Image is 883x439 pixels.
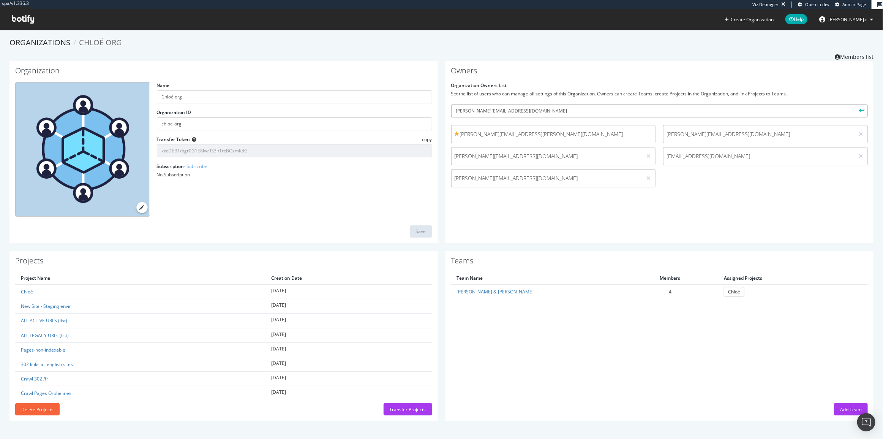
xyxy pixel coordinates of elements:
[622,284,719,299] td: 4
[451,257,868,268] h1: Teams
[805,2,829,7] span: Open in dev
[835,51,874,61] a: Members list
[384,403,432,415] button: Transfer Projects
[21,303,71,309] a: New Site - Staging envir
[718,272,868,284] th: Assigned Projects
[455,130,652,138] span: [PERSON_NAME][EMAIL_ADDRESS][PERSON_NAME][DOMAIN_NAME]
[21,288,33,295] a: Chloé
[15,272,265,284] th: Project Name
[15,403,60,415] button: Delete Projects
[157,171,432,178] div: No Subscription
[828,16,867,23] span: arthur.r
[451,272,622,284] th: Team Name
[834,406,868,413] a: Add Team
[184,163,208,170] a: - Subscribe
[15,406,60,413] a: Delete Projects
[157,82,170,89] label: Name
[835,2,866,8] a: Admin Page
[265,386,432,401] td: [DATE]
[21,317,67,324] a: ALL ACTIVE URLS (list)
[667,130,851,138] span: [PERSON_NAME][EMAIL_ADDRESS][DOMAIN_NAME]
[21,376,48,382] a: Crawl 302 /fr
[451,82,507,89] label: Organization Owners List
[410,225,432,238] button: Save
[842,2,866,7] span: Admin Page
[265,342,432,357] td: [DATE]
[451,105,868,117] input: User email
[9,37,70,48] a: Organizations
[622,272,719,284] th: Members
[390,406,426,413] div: Transfer Projects
[724,287,744,296] a: Chloé
[15,257,432,268] h1: Projects
[265,314,432,328] td: [DATE]
[265,284,432,299] td: [DATE]
[157,136,190,143] label: Transfer Token
[813,13,879,25] button: [PERSON_NAME].r
[265,372,432,386] td: [DATE]
[667,152,851,160] span: [EMAIL_ADDRESS][DOMAIN_NAME]
[9,37,874,48] ol: breadcrumbs
[455,152,639,160] span: [PERSON_NAME][EMAIL_ADDRESS][DOMAIN_NAME]
[265,328,432,342] td: [DATE]
[840,406,862,413] div: Add Team
[21,361,73,368] a: 302 links all english sites
[422,136,432,143] span: copy
[834,403,868,415] button: Add Team
[384,406,432,413] a: Transfer Projects
[451,90,868,97] div: Set the list of users who can manage all settings of this Organization. Owners can create Teams, ...
[157,163,208,170] label: Subscription
[157,90,432,103] input: name
[455,174,639,182] span: [PERSON_NAME][EMAIL_ADDRESS][DOMAIN_NAME]
[21,332,69,339] a: ALL LEGACY URLs (list)
[457,288,534,295] a: [PERSON_NAME] & [PERSON_NAME]
[416,228,426,235] div: Save
[785,14,807,24] span: Help
[21,347,65,353] a: Pages-non-indexable
[451,67,868,78] h1: Owners
[21,390,71,396] a: Crawl Pages Orphelines
[157,109,191,116] label: Organization ID
[157,117,432,130] input: Organization ID
[798,2,829,8] a: Open in dev
[265,357,432,371] td: [DATE]
[265,272,432,284] th: Creation Date
[15,67,432,78] h1: Organization
[21,406,54,413] div: Delete Projects
[724,16,774,23] button: Create Organization
[79,37,122,48] span: Chloé org
[265,299,432,314] td: [DATE]
[857,413,875,431] div: Open Intercom Messenger
[752,2,780,8] div: Viz Debugger:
